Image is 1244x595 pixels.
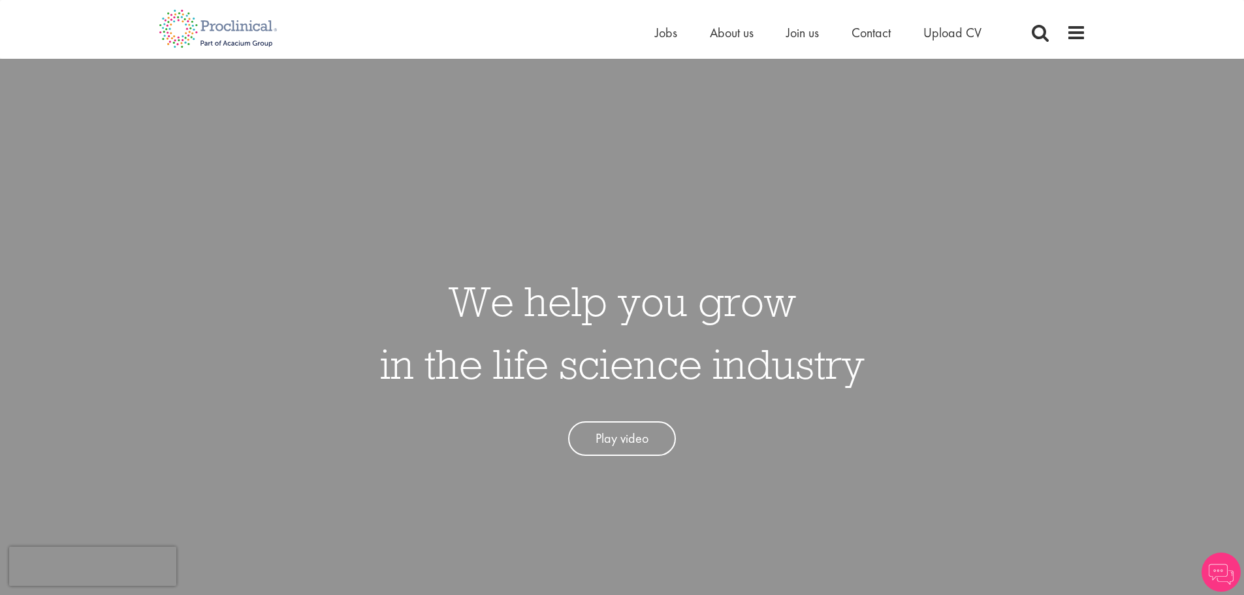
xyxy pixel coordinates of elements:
img: Chatbot [1202,553,1241,592]
a: Join us [786,24,819,41]
h1: We help you grow in the life science industry [380,270,865,395]
a: About us [710,24,754,41]
a: Contact [852,24,891,41]
a: Play video [568,421,676,456]
a: Upload CV [923,24,981,41]
a: Jobs [655,24,677,41]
